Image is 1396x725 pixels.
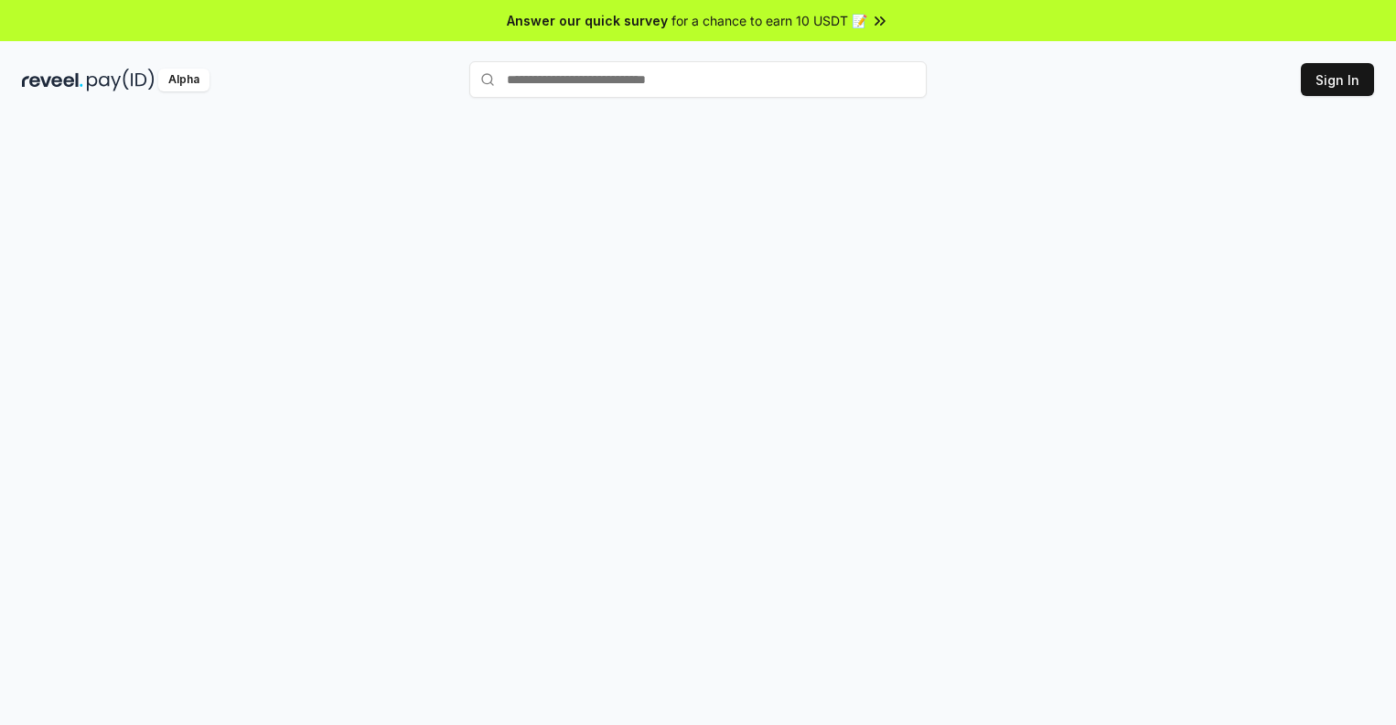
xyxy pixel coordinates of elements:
[158,69,209,91] div: Alpha
[1301,63,1374,96] button: Sign In
[87,69,155,91] img: pay_id
[22,69,83,91] img: reveel_dark
[507,11,668,30] span: Answer our quick survey
[671,11,867,30] span: for a chance to earn 10 USDT 📝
